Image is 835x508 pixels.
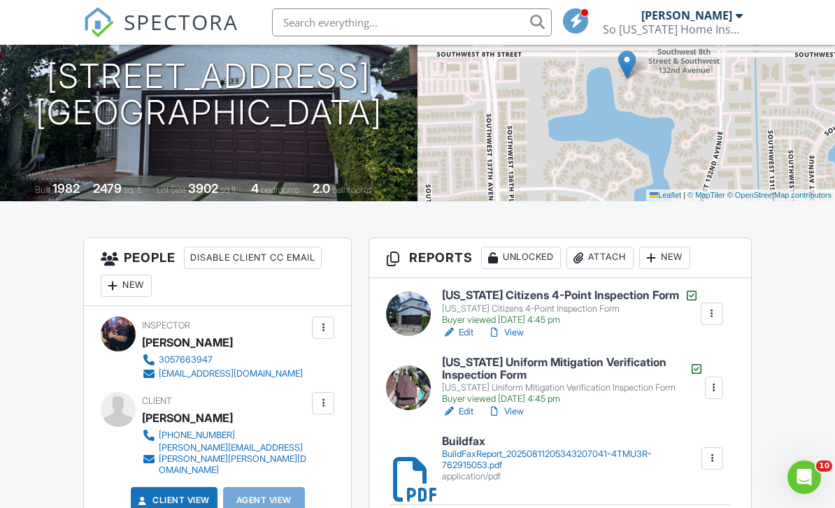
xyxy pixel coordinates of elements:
div: Buyer viewed [DATE] 4:45 pm [442,393,704,405]
div: Unlocked [481,247,561,269]
h6: [US_STATE] Uniform Mitigation Verification Inspection Form [442,356,704,381]
div: Buyer viewed [DATE] 4:45 pm [442,314,699,326]
a: [US_STATE] Citizens 4-Point Inspection Form [US_STATE] Citizens 4-Point Inspection Form Buyer vie... [442,289,699,326]
div: [PHONE_NUMBER] [159,430,235,441]
div: 3902 [188,181,218,196]
h3: Reports [369,238,750,278]
a: Leaflet [650,191,681,199]
span: Client [142,395,172,406]
a: [PHONE_NUMBER] [142,428,308,442]
span: bedrooms [261,184,299,195]
div: [PERSON_NAME][EMAIL_ADDRESS][PERSON_NAME][PERSON_NAME][DOMAIN_NAME] [159,442,308,476]
h6: Buildfax [442,435,700,448]
img: Marker [618,50,636,79]
span: sq. ft. [124,184,143,195]
div: 1982 [52,181,80,196]
a: [PERSON_NAME][EMAIL_ADDRESS][PERSON_NAME][PERSON_NAME][DOMAIN_NAME] [142,442,308,476]
div: Attach [566,247,634,269]
img: The Best Home Inspection Software - Spectora [83,7,114,38]
a: © OpenStreetMap contributors [727,191,832,199]
span: bathrooms [332,184,372,195]
a: Client View [136,493,210,507]
div: [PERSON_NAME] [142,407,233,428]
span: Built [35,184,50,195]
iframe: Intercom live chat [787,460,821,494]
a: [US_STATE] Uniform Mitigation Verification Inspection Form [US_STATE] Uniform Mitigation Verifica... [442,356,704,405]
span: | [683,191,685,199]
h1: [STREET_ADDRESS] [GEOGRAPHIC_DATA] [36,58,383,132]
span: Inspector [142,320,190,331]
h6: [US_STATE] Citizens 4-Point Inspection Form [442,289,699,303]
div: 2.0 [313,181,330,196]
a: Edit [442,405,473,419]
a: Buildfax BuildFaxReport_20250811205343207041-4TMU3R-762915053.pdf application/pdf [442,435,700,482]
div: 2479 [93,181,122,196]
a: SPECTORA [83,19,238,48]
div: [US_STATE] Citizens 4-Point Inspection Form [442,303,699,314]
a: Edit [442,326,473,340]
div: [US_STATE] Uniform Mitigation Verification Inspection Form [442,382,704,393]
a: View [487,326,524,340]
div: [PERSON_NAME] [641,8,732,22]
span: sq.ft. [220,184,238,195]
h3: People [84,238,351,306]
a: 3057663947 [142,353,303,367]
div: 4 [251,181,259,196]
div: New [639,247,690,269]
div: [EMAIL_ADDRESS][DOMAIN_NAME] [159,368,303,379]
a: © MapTiler [687,191,725,199]
div: application/pdf [442,471,700,482]
input: Search everything... [272,8,552,36]
div: Disable Client CC Email [184,247,322,269]
div: New [101,275,152,297]
a: [EMAIL_ADDRESS][DOMAIN_NAME] [142,367,303,381]
span: 10 [816,460,832,472]
div: BuildFaxReport_20250811205343207041-4TMU3R-762915053.pdf [442,449,700,471]
span: SPECTORA [124,7,238,36]
span: Lot Size [157,184,186,195]
div: [PERSON_NAME] [142,332,233,353]
a: View [487,405,524,419]
div: So Florida Home Inspections LLC [603,22,743,36]
div: 3057663947 [159,354,213,365]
